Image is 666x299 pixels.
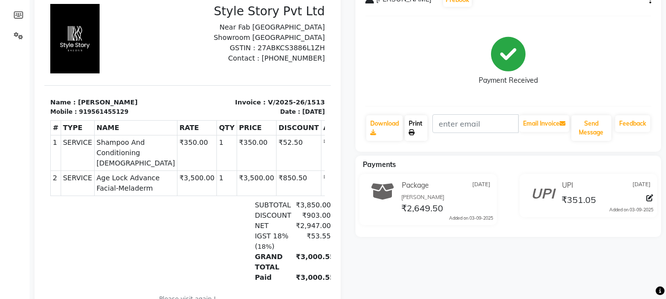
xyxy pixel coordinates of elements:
td: ₹52.50 [232,143,277,178]
td: ₹297.50 [277,143,316,178]
div: ₹903.00 [245,218,286,229]
button: Send Message [571,115,611,141]
div: ₹53.55 [245,239,286,260]
div: Date : [236,115,256,124]
td: ₹2,649.50 [277,178,316,203]
td: ₹3,500.00 [133,178,172,203]
div: DISCOUNT [205,218,245,229]
p: Contact : [PHONE_NUMBER] [149,61,281,71]
div: Added on 03-09-2025 [609,206,653,213]
a: Feedback [615,115,650,132]
td: SERVICE [16,143,50,178]
td: ₹850.50 [232,178,277,203]
div: ₹3,000.55 [245,280,286,291]
div: Added on 03-09-2025 [449,215,493,222]
div: Payment Received [479,75,538,86]
button: Email Invoice [519,115,569,132]
span: Age Lock Advance Facial-Meladerm [52,181,131,201]
span: 18% [213,251,227,258]
span: Shampoo And Conditioning [DEMOGRAPHIC_DATA] [52,145,131,176]
h3: Style Story Pvt Ltd [149,12,281,26]
a: Download [366,115,403,141]
th: TYPE [16,128,50,143]
th: AMOUNT [277,128,316,143]
div: Mobile : [6,115,33,124]
input: enter email [432,114,519,133]
a: Print [405,115,427,141]
span: IGST 18% [210,240,244,248]
span: [DATE] [472,180,491,191]
div: ( ) [205,239,245,260]
th: NAME [50,128,133,143]
th: QTY [173,128,193,143]
td: 1 [173,143,193,178]
p: Invoice : V/2025-26/1513 [149,105,281,115]
div: Paid [205,280,245,291]
td: ₹3,500.00 [192,178,232,203]
p: GSTIN : 27ABKCS3886L1ZH [149,51,281,61]
span: UPI [562,180,573,191]
div: ₹3,000.55 [245,260,286,280]
td: SERVICE [16,178,50,203]
th: RATE [133,128,172,143]
div: [PERSON_NAME] [401,193,493,201]
div: ₹3,850.00 [245,208,286,218]
td: 1 [6,143,17,178]
th: PRICE [192,128,232,143]
td: 1 [173,178,193,203]
td: 2 [6,178,17,203]
div: ₹2,947.00 [245,229,286,239]
td: ₹350.00 [192,143,232,178]
span: ₹351.05 [561,194,596,208]
div: 919561455129 [35,115,84,124]
span: ₹2,649.50 [401,202,443,216]
p: Name : [PERSON_NAME] [6,105,138,115]
td: ₹350.00 [133,143,172,178]
div: [DATE] [258,115,280,124]
th: DISCOUNT [232,128,277,143]
div: SUBTOTAL [205,208,245,218]
p: Near Fab [GEOGRAPHIC_DATA] Showroom [GEOGRAPHIC_DATA] [149,30,281,51]
span: Payments [363,160,396,169]
span: Package [402,180,429,191]
span: [DATE] [632,180,651,191]
th: # [6,128,17,143]
div: GRAND TOTAL [205,260,245,280]
div: NET [205,229,245,239]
